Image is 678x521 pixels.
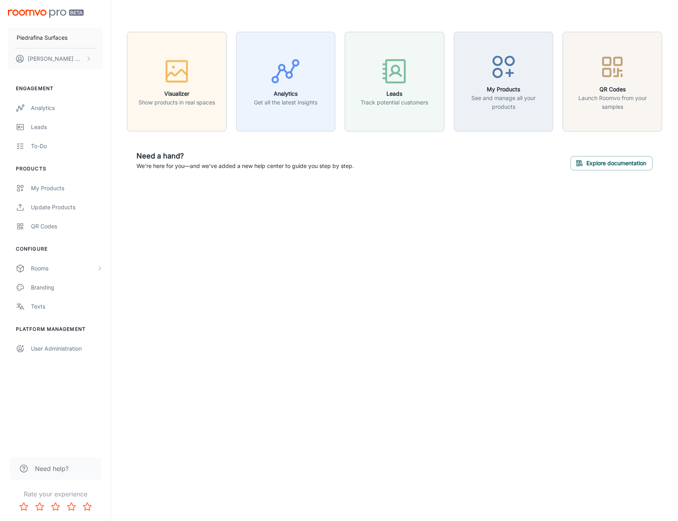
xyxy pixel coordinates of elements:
[8,48,103,69] button: [PERSON_NAME] Montero
[31,142,103,151] div: To-do
[17,33,67,42] p: Piedrafina Surfaces
[138,98,215,107] p: Show products in real spaces
[31,203,103,212] div: Update Products
[345,32,444,131] button: LeadsTrack potential customers
[570,156,653,170] button: Explore documentation
[361,89,428,98] h6: Leads
[454,77,553,85] a: My ProductsSee and manage all your products
[568,94,657,111] p: Launch Roomvo from your samples
[138,89,215,98] h6: Visualizer
[236,77,336,85] a: AnalyticsGet all the latest insights
[563,77,662,85] a: QR CodesLaunch Roomvo from your samples
[31,123,103,131] div: Leads
[454,32,553,131] button: My ProductsSee and manage all your products
[568,85,657,94] h6: QR Codes
[8,10,84,18] img: Roomvo PRO Beta
[127,32,227,131] button: VisualizerShow products in real spaces
[136,151,354,162] h6: Need a hand?
[254,98,317,107] p: Get all the latest insights
[345,77,444,85] a: LeadsTrack potential customers
[136,162,354,170] p: We're here for you—and we've added a new help center to guide you step by step.
[236,32,336,131] button: AnalyticsGet all the latest insights
[8,27,103,48] button: Piedrafina Surfaces
[31,184,103,193] div: My Products
[28,54,84,63] p: [PERSON_NAME] Montero
[459,85,548,94] h6: My Products
[31,104,103,112] div: Analytics
[459,94,548,111] p: See and manage all your products
[563,32,662,131] button: QR CodesLaunch Roomvo from your samples
[570,158,653,166] a: Explore documentation
[254,89,317,98] h6: Analytics
[361,98,428,107] p: Track potential customers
